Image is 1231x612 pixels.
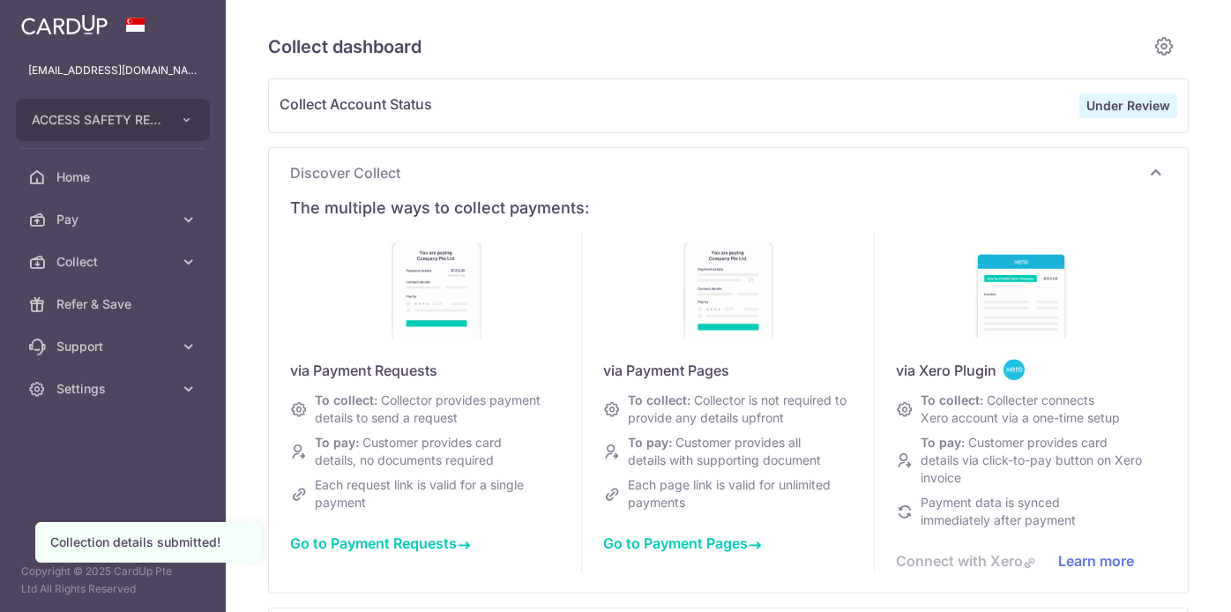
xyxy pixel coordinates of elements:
span: Customer provides card details via click-to-pay button on Xero invoice [921,435,1142,485]
p: Discover Collect [290,162,1167,183]
span: Each request link is valid for a single payment [315,477,524,510]
span: Settings [56,380,173,398]
img: CardUp [21,14,108,35]
span: To collect: [921,392,983,407]
span: Customer provides all details with supporting document [628,435,821,467]
span: To pay: [315,435,359,450]
h5: Collect dashboard [268,33,1146,61]
img: discover-xero-sg-b5e0f4a20565c41d343697c4b648558ec96bb2b1b9ca64f21e4d1c2465932dfb.jpg [967,233,1073,339]
button: ACCESS SAFETY RESCUE PTE. LTD. [16,99,210,141]
div: The multiple ways to collect payments: [290,198,1167,219]
p: [EMAIL_ADDRESS][DOMAIN_NAME] [28,62,198,79]
span: Collector is not required to provide any details upfront [628,392,847,425]
span: Collecter connects Xero account via a one-time setup [921,392,1120,425]
span: To collect: [315,392,377,407]
a: Go to Payment Requests [290,534,471,552]
a: Learn more [1058,552,1134,570]
span: Payment data is synced immediately after payment [921,495,1076,527]
span: ACCESS SAFETY RESCUE PTE. LTD. [32,111,162,129]
span: Support [56,338,173,355]
span: Collector provides payment details to send a request [315,392,541,425]
div: Discover Collect [290,190,1167,578]
img: discover-payment-requests-886a7fde0c649710a92187107502557eb2ad8374a8eb2e525e76f9e186b9ffba.jpg [383,233,489,339]
strong: Under Review [1086,98,1170,113]
span: Discover Collect [290,162,1145,183]
span: To pay: [628,435,672,450]
span: Each page link is valid for unlimited payments [628,477,831,510]
span: Home [56,168,173,186]
span: To pay: [921,435,965,450]
span: Pay [56,211,173,228]
div: via Payment Pages [603,360,873,381]
span: Collect Account Status [280,93,1079,118]
div: via Xero Plugin [896,360,1167,381]
span: Refer & Save [56,295,173,313]
span: Customer provides card details, no documents required [315,435,502,467]
div: via Payment Requests [290,360,581,381]
span: To collect: [628,392,690,407]
span: Collect [56,253,173,271]
img: discover-payment-pages-940d318898c69d434d935dddd9c2ffb4de86cb20fe041a80db9227a4a91428ac.jpg [675,233,780,339]
a: Go to Payment Pages [603,534,762,552]
div: Collection details submitted! [50,534,246,551]
img: <span class="translation_missing" title="translation missing: en.collect_dashboard.discover.cards... [1003,359,1025,381]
